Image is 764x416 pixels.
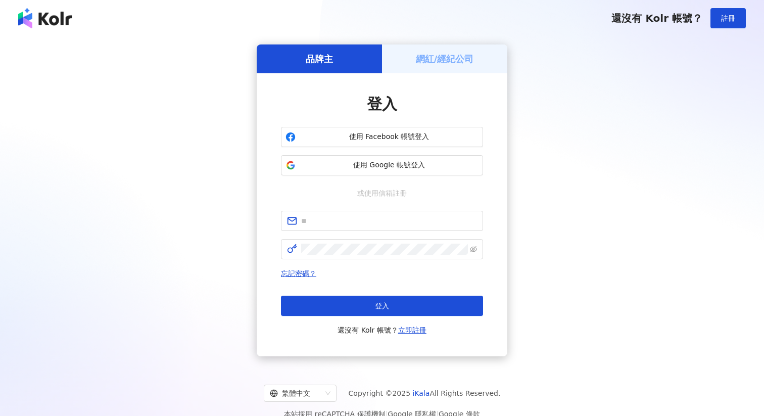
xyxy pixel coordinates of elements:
span: Copyright © 2025 All Rights Reserved. [349,387,501,399]
img: logo [18,8,72,28]
span: 還沒有 Kolr 帳號？ [338,324,426,336]
button: 使用 Google 帳號登入 [281,155,483,175]
a: 立即註冊 [398,326,426,334]
a: iKala [413,389,430,397]
button: 登入 [281,296,483,316]
span: 使用 Facebook 帳號登入 [300,132,479,142]
button: 使用 Facebook 帳號登入 [281,127,483,147]
h5: 品牌主 [306,53,333,65]
span: eye-invisible [470,246,477,253]
h5: 網紅/經紀公司 [416,53,474,65]
span: 登入 [367,95,397,113]
span: 或使用信箱註冊 [350,188,414,199]
span: 註冊 [721,14,735,22]
div: 繁體中文 [270,385,321,401]
button: 註冊 [710,8,746,28]
span: 登入 [375,302,389,310]
span: 還沒有 Kolr 帳號？ [611,12,702,24]
a: 忘記密碼？ [281,269,316,278]
span: 使用 Google 帳號登入 [300,160,479,170]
